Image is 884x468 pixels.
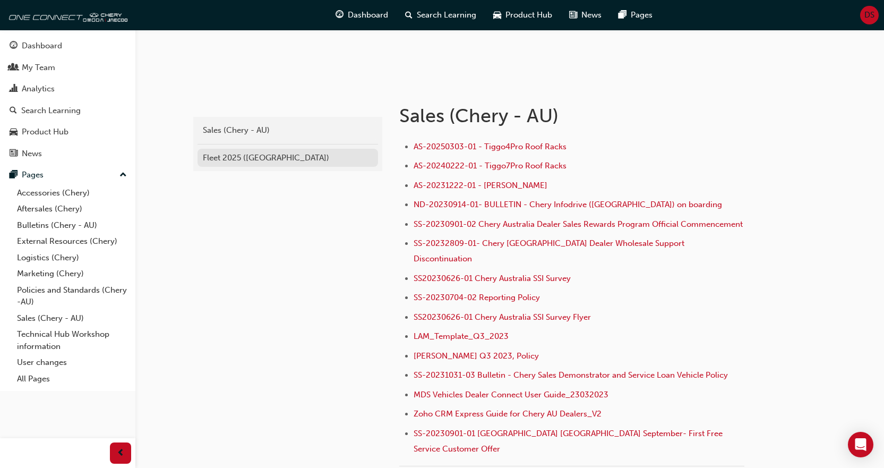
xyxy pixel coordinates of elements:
div: News [22,148,42,160]
a: Technical Hub Workshop information [13,326,131,354]
a: news-iconNews [561,4,610,26]
h1: Sales (Chery - AU) [399,104,748,127]
span: car-icon [10,127,18,137]
span: car-icon [493,8,501,22]
a: AS-20240222-01 - Tiggo7Pro Roof Racks [414,161,567,171]
a: AS-20250303-01 - Tiggo4Pro Roof Racks [414,142,567,151]
div: Dashboard [22,40,62,52]
div: Analytics [22,83,55,95]
a: pages-iconPages [610,4,661,26]
a: SS-20231031-03 Bulletin - Chery Sales Demonstrator and Service Loan Vehicle Policy [414,370,728,380]
a: search-iconSearch Learning [397,4,485,26]
span: news-icon [569,8,577,22]
a: All Pages [13,371,131,387]
span: guage-icon [336,8,344,22]
span: people-icon [10,63,18,73]
div: Product Hub [22,126,68,138]
a: Sales (Chery - AU) [198,121,378,140]
button: DS [860,6,879,24]
span: prev-icon [117,447,125,460]
a: Fleet 2025 ([GEOGRAPHIC_DATA]) [198,149,378,167]
span: search-icon [10,106,17,116]
a: SS-20232809-01- Chery [GEOGRAPHIC_DATA] Dealer Wholesale Support Discontinuation [414,239,686,263]
a: Zoho CRM Express Guide for Chery AU Dealers_V2 [414,409,602,419]
a: ND-20230914-01- BULLETIN - Chery Infodrive ([GEOGRAPHIC_DATA]) on boarding [414,200,722,209]
span: Pages [631,9,653,21]
div: Sales (Chery - AU) [203,124,373,137]
a: SS20230626-01 Chery Australia SSI Survey [414,274,571,283]
div: My Team [22,62,55,74]
span: DS [864,9,874,21]
a: Bulletins (Chery - AU) [13,217,131,234]
a: SS-20230901-01 [GEOGRAPHIC_DATA] [GEOGRAPHIC_DATA] September- First Free Service Customer Offer [414,429,725,454]
span: search-icon [405,8,413,22]
a: External Resources (Chery) [13,233,131,250]
div: Open Intercom Messenger [848,432,873,457]
a: Search Learning [4,101,131,121]
a: User changes [13,354,131,371]
a: Sales (Chery - AU) [13,310,131,327]
a: Analytics [4,79,131,99]
img: oneconnect [5,4,127,25]
span: pages-icon [619,8,626,22]
span: Dashboard [348,9,388,21]
a: Dashboard [4,36,131,56]
a: My Team [4,58,131,78]
button: Pages [4,165,131,185]
a: Accessories (Chery) [13,185,131,201]
span: up-icon [119,168,127,182]
a: SS-20230704-02 Reporting Policy [414,293,540,302]
a: News [4,144,131,164]
a: guage-iconDashboard [327,4,397,26]
div: Fleet 2025 ([GEOGRAPHIC_DATA]) [203,152,373,164]
a: [PERSON_NAME] Q3 2023, Policy [414,351,539,361]
span: News [581,9,602,21]
a: Policies and Standards (Chery -AU) [13,282,131,310]
a: Logistics (Chery) [13,250,131,266]
a: MDS Vehicles Dealer Connect User Guide_23032023 [414,390,608,399]
div: Pages [22,169,44,181]
a: AS-20231222-01 - [PERSON_NAME] [414,181,547,190]
a: car-iconProduct Hub [485,4,561,26]
a: SS20230626-01 Chery Australia SSI Survey Flyer [414,312,591,322]
a: Product Hub [4,122,131,142]
span: guage-icon [10,41,18,51]
button: DashboardMy TeamAnalyticsSearch LearningProduct HubNews [4,34,131,165]
a: Marketing (Chery) [13,266,131,282]
div: Search Learning [21,105,81,117]
a: SS-20230901-02 Chery Australia Dealer Sales Rewards Program Official Commencement [414,219,743,229]
a: LAM_Template_Q3_2023 [414,331,509,341]
span: news-icon [10,149,18,159]
span: Search Learning [417,9,476,21]
span: Product Hub [505,9,552,21]
a: Aftersales (Chery) [13,201,131,217]
span: chart-icon [10,84,18,94]
span: pages-icon [10,171,18,180]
